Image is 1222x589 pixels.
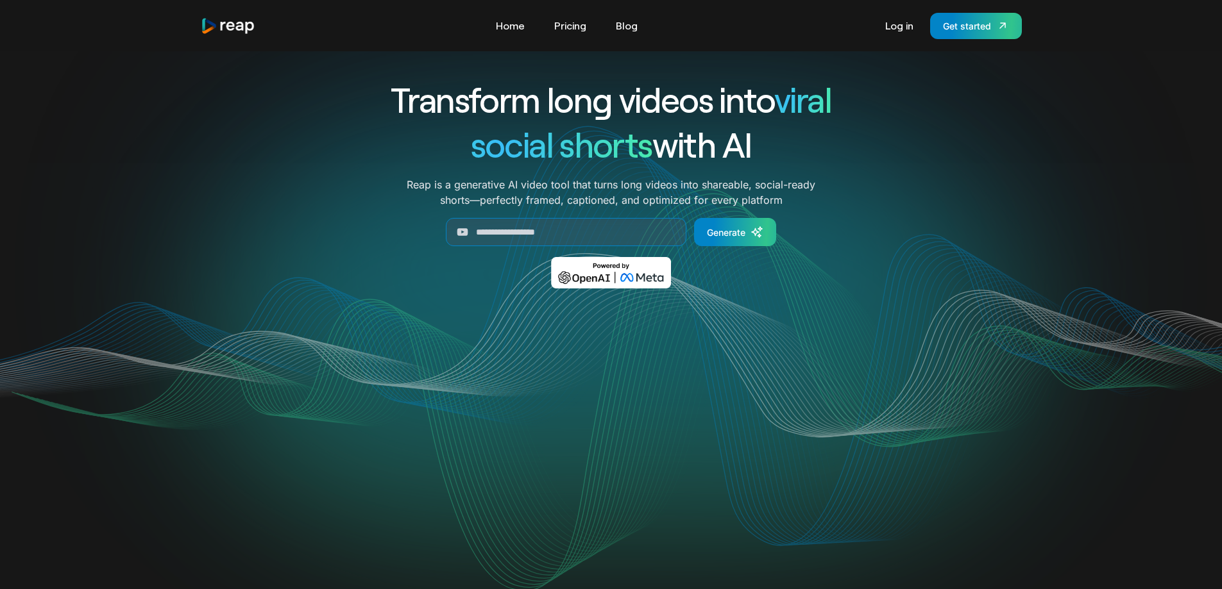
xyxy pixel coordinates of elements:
[201,17,256,35] a: home
[707,226,745,239] div: Generate
[489,15,531,36] a: Home
[353,307,869,565] video: Your browser does not support the video tag.
[774,78,831,120] span: viral
[407,177,815,208] p: Reap is a generative AI video tool that turns long videos into shareable, social-ready shorts—per...
[344,77,878,122] h1: Transform long videos into
[201,17,256,35] img: reap logo
[943,19,991,33] div: Get started
[930,13,1022,39] a: Get started
[879,15,920,36] a: Log in
[471,123,652,165] span: social shorts
[609,15,644,36] a: Blog
[551,257,671,288] img: Powered by OpenAI & Meta
[344,218,878,246] form: Generate Form
[344,122,878,167] h1: with AI
[694,218,776,246] a: Generate
[548,15,593,36] a: Pricing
